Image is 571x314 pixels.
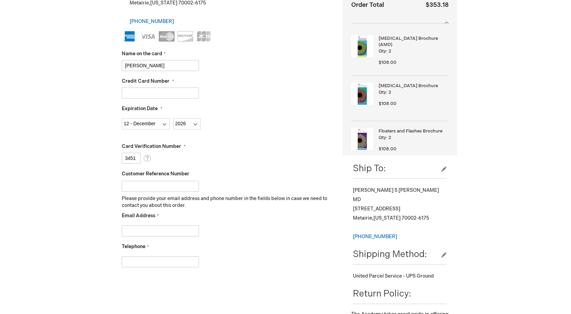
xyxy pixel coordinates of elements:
img: Floaters and Flashes Brochure [351,128,373,150]
span: $108.00 [379,60,396,65]
img: JCB [196,31,212,42]
span: Qty [379,135,386,140]
span: Ship To: [353,163,386,174]
img: Discover [177,31,193,42]
span: Shipping Method: [353,249,427,260]
span: Name on the card [122,51,162,57]
span: $353.18 [426,1,449,9]
span: United Parcel Service - UPS Ground [353,273,434,279]
span: Qty [379,90,386,95]
input: Card Verification Number [122,153,141,164]
img: Diabetic Retinopathy Brochure [351,83,373,105]
strong: Floaters and Flashes Brochure [379,128,447,135]
span: Customer Reference Number [122,171,189,177]
strong: [MEDICAL_DATA] Brochure [379,83,447,89]
div: [PERSON_NAME] S [PERSON_NAME] MD [STREET_ADDRESS] Metairie , 70002-6175 [353,186,447,241]
span: 2 [389,90,391,95]
span: 2 [389,48,391,54]
span: $108.00 [379,146,396,152]
span: Card Verification Number [122,143,181,149]
img: Age-Related Macular Degeneration Brochure (AMD) [351,35,373,57]
span: Qty [379,48,386,54]
span: Email Address [122,213,155,219]
a: [PHONE_NUMBER] [353,234,397,240]
span: Credit Card Number [122,78,169,84]
span: Return Policy: [353,289,411,299]
input: Credit Card Number [122,88,199,98]
span: $108.00 [379,101,396,106]
img: American Express [122,31,138,42]
strong: [MEDICAL_DATA] Brochure (AMD) [379,35,447,48]
img: MasterCard [159,31,175,42]
p: Please provide your email address and phone number in the fields below in case we need to contact... [122,195,333,209]
span: [US_STATE] [373,215,401,221]
span: Telephone [122,244,145,249]
iframe: reCAPTCHA [114,278,218,305]
a: [PHONE_NUMBER] [130,19,174,24]
span: Expiration Date [122,106,158,112]
img: Visa [140,31,156,42]
span: 2 [389,135,391,140]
